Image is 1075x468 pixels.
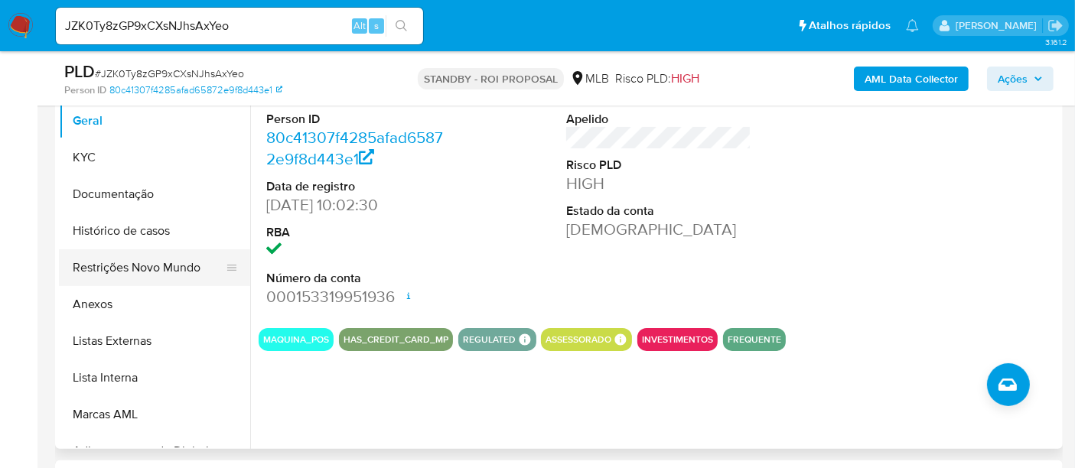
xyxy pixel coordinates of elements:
[956,18,1042,33] p: erico.trevizan@mercadopago.com.br
[566,157,751,174] dt: Risco PLD
[374,18,379,33] span: s
[266,270,451,287] dt: Número da conta
[1047,18,1064,34] a: Sair
[56,16,423,36] input: Pesquise usuários ou casos...
[987,67,1054,91] button: Ações
[865,67,958,91] b: AML Data Collector
[266,286,451,307] dd: 000153319951936
[418,68,564,89] p: STANDBY - ROI PROPOSAL
[809,18,891,34] span: Atalhos rápidos
[615,70,699,87] span: Risco PLD:
[59,213,250,249] button: Histórico de casos
[64,59,95,83] b: PLD
[59,139,250,176] button: KYC
[59,359,250,396] button: Lista Interna
[566,203,751,219] dt: Estado da conta
[854,67,969,91] button: AML Data Collector
[570,70,609,87] div: MLB
[59,176,250,213] button: Documentação
[109,83,282,97] a: 80c41307f4285afad65872e9f8d443e1
[906,19,919,32] a: Notificações
[64,83,106,97] b: Person ID
[566,219,751,240] dd: [DEMOGRAPHIC_DATA]
[59,286,250,323] button: Anexos
[59,323,250,359] button: Listas Externas
[266,111,451,128] dt: Person ID
[386,15,417,37] button: search-icon
[59,396,250,433] button: Marcas AML
[266,224,451,241] dt: RBA
[266,178,451,195] dt: Data de registro
[353,18,366,33] span: Alt
[95,66,244,81] span: # JZK0Ty8zGP9xCXsNJhsAxYeo
[1045,36,1067,48] span: 3.161.2
[671,70,699,87] span: HIGH
[266,194,451,216] dd: [DATE] 10:02:30
[59,249,238,286] button: Restrições Novo Mundo
[566,173,751,194] dd: HIGH
[566,111,751,128] dt: Apelido
[59,102,250,139] button: Geral
[266,126,443,170] a: 80c41307f4285afad65872e9f8d443e1
[998,67,1028,91] span: Ações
